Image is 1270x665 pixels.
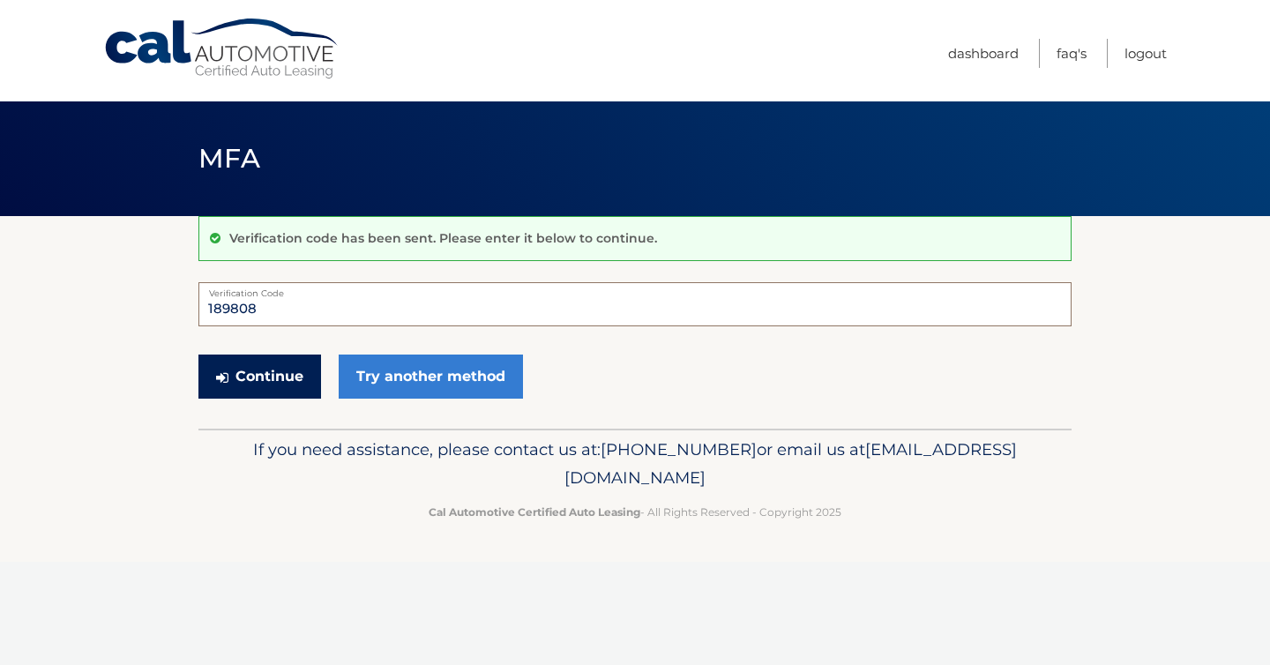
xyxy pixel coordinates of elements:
a: Dashboard [948,39,1019,68]
span: [PHONE_NUMBER] [601,439,757,460]
a: Cal Automotive [103,18,341,80]
p: If you need assistance, please contact us at: or email us at [210,436,1060,492]
a: Logout [1124,39,1167,68]
label: Verification Code [198,282,1072,296]
a: FAQ's [1057,39,1087,68]
span: [EMAIL_ADDRESS][DOMAIN_NAME] [564,439,1017,488]
p: Verification code has been sent. Please enter it below to continue. [229,230,657,246]
strong: Cal Automotive Certified Auto Leasing [429,505,640,519]
span: MFA [198,142,260,175]
button: Continue [198,355,321,399]
input: Verification Code [198,282,1072,326]
p: - All Rights Reserved - Copyright 2025 [210,503,1060,521]
a: Try another method [339,355,523,399]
